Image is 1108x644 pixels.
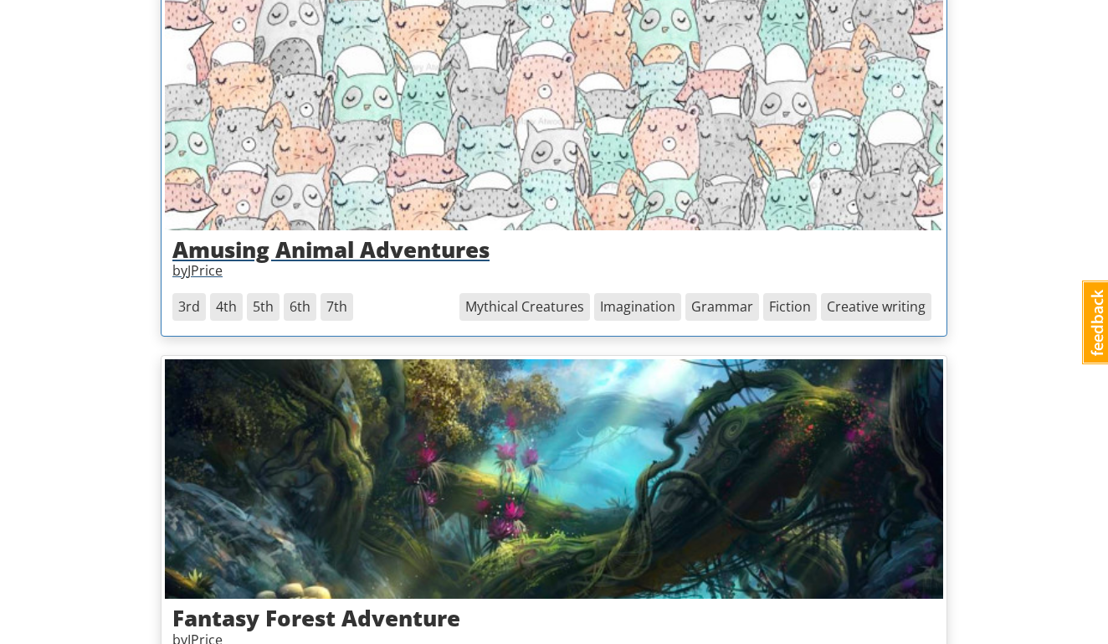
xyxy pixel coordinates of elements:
h3: Amusing Animal Adventures [172,238,936,262]
span: 5th [247,293,280,321]
img: qrdqfsxmsbrhtircsudc.jpg [165,359,943,599]
span: Fiction [763,293,817,321]
h3: Fantasy Forest Adventure [172,606,936,631]
span: 3rd [172,293,206,321]
span: 4th [210,293,243,321]
p: by JPrice [172,261,936,281]
span: Grammar [685,293,759,321]
span: 6th [284,293,316,321]
span: Creative writing [821,293,931,321]
span: Mythical Creatures [459,293,590,321]
span: 7th [321,293,353,321]
span: Imagination [594,293,681,321]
